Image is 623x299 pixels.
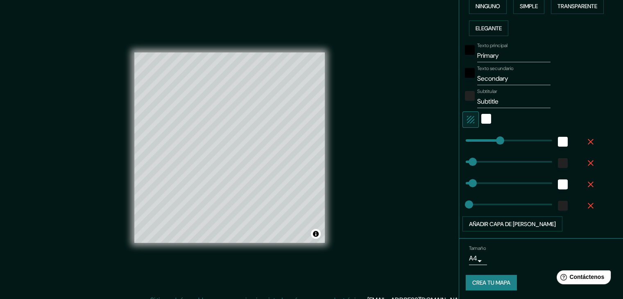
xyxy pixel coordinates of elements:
[472,279,510,287] font: Crea tu mapa
[477,65,514,72] font: Texto secundario
[469,220,556,228] font: Añadir capa de [PERSON_NAME]
[469,252,487,265] div: A4
[466,275,517,290] button: Crea tu mapa
[557,2,597,10] font: Transparente
[558,201,568,211] button: color-222222
[469,20,508,36] button: Elegante
[465,91,475,101] button: color-222222
[476,25,502,32] font: Elegante
[550,267,614,290] iframe: Lanzador de widgets de ayuda
[465,45,475,55] button: negro
[465,68,475,78] button: negro
[558,179,568,189] button: blanco
[469,245,486,252] font: Tamaño
[477,88,497,95] font: Subtitular
[481,114,491,124] button: blanco
[477,42,507,49] font: Texto principal
[469,254,477,263] font: A4
[476,2,500,10] font: Ninguno
[311,229,321,239] button: Activar o desactivar atribución
[558,158,568,168] button: color-222222
[462,216,562,232] button: Añadir capa de [PERSON_NAME]
[558,137,568,147] button: blanco
[520,2,538,10] font: Simple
